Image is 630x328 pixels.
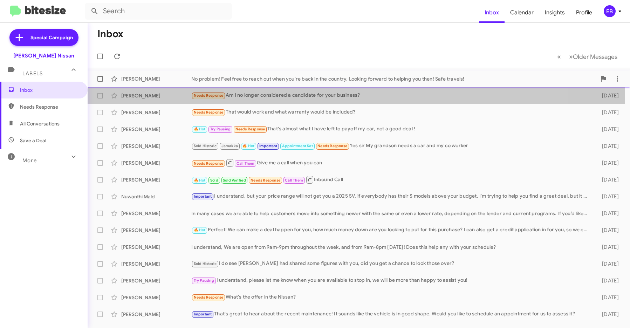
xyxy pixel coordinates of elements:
div: [PERSON_NAME] [121,143,191,150]
span: Inbox [20,87,80,94]
span: Needs Response [194,161,224,166]
span: Important [259,144,278,148]
div: Inbound Call [191,175,591,184]
span: Sold Historic [194,261,217,266]
div: [PERSON_NAME] [121,176,191,183]
div: I understand, but your price range will not get you a 2025 SV, if everybody has their S models ab... [191,192,591,200]
span: Older Messages [573,53,617,61]
span: Needs Response [194,295,224,300]
span: Sold Historic [194,144,217,148]
span: Needs Response [20,103,80,110]
div: [DATE] [591,260,624,267]
nav: Page navigation example [553,49,622,64]
div: What's the offer in the Nissan? [191,293,591,301]
span: 🔥 Hot [242,144,254,148]
span: Call Them [285,178,303,183]
div: [PERSON_NAME] [121,244,191,251]
span: 🔥 Hot [194,127,206,131]
div: [PERSON_NAME] [121,227,191,234]
input: Search [85,3,232,20]
span: All Conversations [20,120,60,127]
span: 🔥 Hot [194,178,206,183]
div: [DATE] [591,92,624,99]
div: [DATE] [591,159,624,166]
span: « [557,52,561,61]
div: [PERSON_NAME] [121,311,191,318]
div: I understand, We are open from 9am-9pm throughout the week, and from 9am-8pm [DATE]! Does this he... [191,244,591,251]
span: Special Campaign [30,34,73,41]
div: [PERSON_NAME] [121,159,191,166]
div: [PERSON_NAME] [121,109,191,116]
span: Needs Response [251,178,280,183]
span: Appointment Set [282,144,313,148]
div: I do see [PERSON_NAME] had shared some figures with you, did you get a chance to look those over? [191,260,591,268]
span: Needs Response [317,144,347,148]
div: [DATE] [591,109,624,116]
span: Sold [210,178,218,183]
a: Inbox [479,2,505,23]
span: Save a Deal [20,137,46,144]
span: More [22,157,37,164]
div: Am I no longer considered a candidate for your business? [191,91,591,100]
button: Previous [553,49,565,64]
div: [PERSON_NAME] [121,277,191,284]
div: Give me a call when you can [191,158,591,167]
div: Yes sir My grandson needs a car and my co worker [191,142,591,150]
div: [DATE] [591,294,624,301]
div: [DATE] [591,143,624,150]
div: [PERSON_NAME] [121,75,191,82]
div: [DATE] [591,210,624,217]
div: [PERSON_NAME] [121,210,191,217]
div: [PERSON_NAME] [121,260,191,267]
h1: Inbox [97,28,123,40]
span: Needs Response [194,110,224,115]
div: [DATE] [591,176,624,183]
div: [PERSON_NAME] [121,92,191,99]
div: [DATE] [591,227,624,234]
div: [DATE] [591,126,624,133]
div: I understand, please let me know when you are available to stop in, we will be more than happy to... [191,276,591,285]
button: Next [565,49,622,64]
div: [PERSON_NAME] Nissan [13,52,74,59]
span: Try Pausing [210,127,231,131]
span: Labels [22,70,43,77]
span: Sold Verified [223,178,246,183]
a: Profile [570,2,598,23]
a: Insights [539,2,570,23]
span: Important [194,312,212,316]
div: Perfect! We can make a deal happen for you, how much money down are you looking to put for this p... [191,226,591,234]
span: Try Pausing [194,278,214,283]
a: Calendar [505,2,539,23]
div: Nuwanthi Mald [121,193,191,200]
div: [DATE] [591,311,624,318]
div: That would work and what warranty would be included? [191,108,591,116]
div: [PERSON_NAME] [121,126,191,133]
span: » [569,52,573,61]
div: No problem! Feel free to reach out when you're back in the country. Looking forward to helping yo... [191,75,596,82]
span: Jamakka [221,144,238,148]
span: Needs Response [194,93,224,98]
span: 🔥 Hot [194,228,206,232]
span: Call Them [237,161,255,166]
div: [DATE] [591,193,624,200]
span: Important [194,194,212,199]
a: Special Campaign [9,29,78,46]
button: EB [598,5,622,17]
span: Needs Response [235,127,265,131]
div: [DATE] [591,277,624,284]
div: [DATE] [591,244,624,251]
div: [PERSON_NAME] [121,294,191,301]
div: That's great to hear about the recent maintenance! It sounds like the vehicle is in good shape. W... [191,310,591,318]
div: That's almost what I have left to payoff my car, not a good deal ! [191,125,591,133]
div: In many cases we are able to help customers move into something newer with the same or even a low... [191,210,591,217]
div: EB [604,5,616,17]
